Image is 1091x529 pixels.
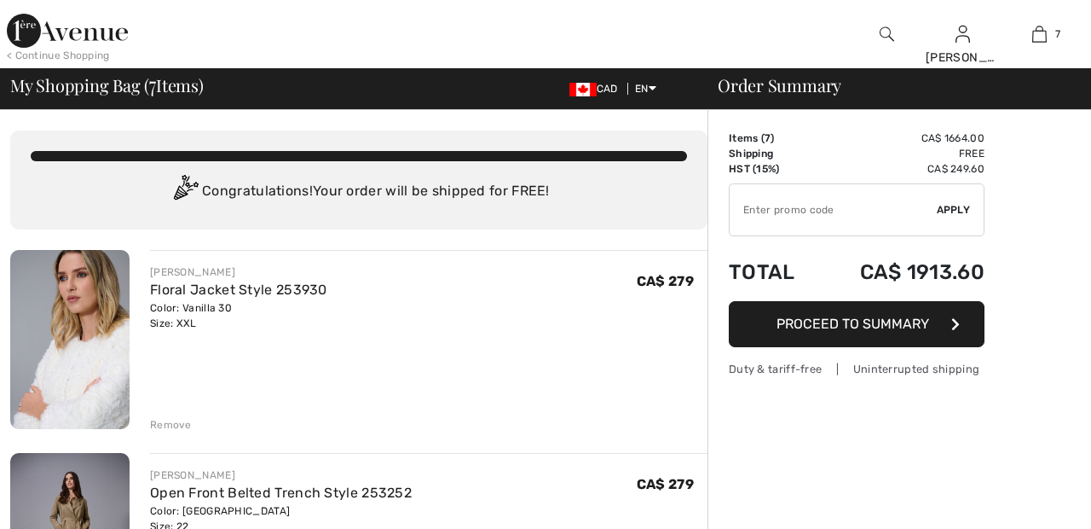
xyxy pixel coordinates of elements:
img: My Info [955,24,970,44]
td: CA$ 1913.60 [817,243,984,301]
img: search the website [880,24,894,44]
span: Apply [937,202,971,218]
div: Order Summary [697,77,1081,94]
span: My Shopping Bag ( Items) [10,77,204,94]
input: Promo code [730,184,937,235]
div: [PERSON_NAME] [150,468,412,483]
td: Total [729,243,817,301]
td: Shipping [729,146,817,161]
img: 1ère Avenue [7,14,128,48]
a: Open Front Belted Trench Style 253252 [150,485,412,501]
td: CA$ 1664.00 [817,131,984,146]
img: My Bag [1032,24,1047,44]
span: Proceed to Summary [776,316,929,332]
span: CA$ 279 [637,476,694,492]
span: 7 [765,132,771,144]
div: [PERSON_NAME] [926,49,1001,67]
div: [PERSON_NAME] [150,264,327,280]
td: Items ( ) [729,131,817,146]
div: Remove [150,417,192,433]
div: Congratulations! Your order will be shipped for FREE! [31,175,687,209]
td: CA$ 249.60 [817,161,984,177]
img: Canadian Dollar [569,83,597,96]
a: 7 [1002,24,1077,44]
img: Floral Jacket Style 253930 [10,250,130,429]
div: Color: Vanilla 30 Size: XXL [150,300,327,331]
td: Free [817,146,984,161]
div: < Continue Shopping [7,48,110,63]
span: CAD [569,83,625,95]
span: EN [635,83,656,95]
span: 7 [149,73,156,95]
a: Sign In [955,26,970,42]
div: Duty & tariff-free | Uninterrupted shipping [729,361,984,377]
button: Proceed to Summary [729,301,984,347]
img: Congratulation2.svg [168,175,202,209]
span: 7 [1055,26,1060,42]
span: CA$ 279 [637,273,694,289]
a: Floral Jacket Style 253930 [150,282,327,298]
td: HST (15%) [729,161,817,177]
